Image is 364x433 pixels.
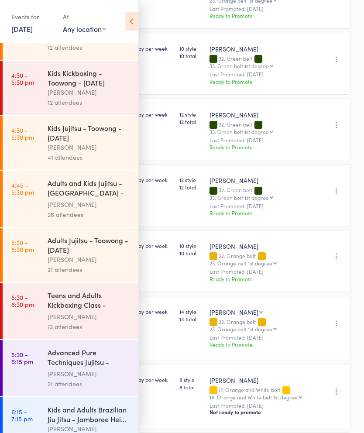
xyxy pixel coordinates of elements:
[209,340,316,348] div: Ready to Promote
[209,71,316,77] small: Last Promoted: [DATE]
[132,176,172,183] div: 1 day per week
[209,203,316,209] small: Last Promoted: [DATE]
[209,187,316,200] div: 32. Green belt
[179,308,203,315] span: 14 style
[48,178,131,199] div: Adults and Kids Jujitsu - [GEOGRAPHIC_DATA] - [GEOGRAPHIC_DATA]...
[11,24,33,34] a: [DATE]
[209,129,269,134] div: 33. Green belt 1st degree
[209,55,316,69] div: 32. Green belt
[3,228,138,282] a: 5:30 -6:30 pmAdults Jujitsu - Toowong - [DATE][PERSON_NAME]21 attendees
[48,142,131,152] div: [PERSON_NAME]
[209,242,316,251] div: [PERSON_NAME]
[179,118,203,125] span: 12 total
[209,275,316,282] div: Ready to Promote
[209,326,272,332] div: 23. Orange belt 1st degree
[209,319,316,332] div: 22. Orange belt
[132,110,172,118] div: 1 day per week
[48,68,131,87] div: Kids Kickboxing - Toowong - [DATE]
[179,183,203,191] span: 12 total
[209,176,316,185] div: [PERSON_NAME]
[11,10,54,24] div: Events for
[11,294,34,308] time: 5:30 - 6:30 pm
[209,394,298,400] div: 18. Orange and White belt 1st degree
[63,10,106,24] div: At
[3,116,138,170] a: 4:30 -5:30 pmKids Jujitsu - Toowong - [DATE][PERSON_NAME]41 attendees
[132,308,172,315] div: 1 day per week
[209,402,316,409] small: Last Promoted: [DATE]
[48,87,131,97] div: [PERSON_NAME]
[209,387,316,400] div: 17. Orange and White belt
[179,110,203,118] span: 12 style
[209,376,316,385] div: [PERSON_NAME]
[209,45,316,53] div: [PERSON_NAME]
[209,63,269,69] div: 33. Green belt 1st degree
[48,254,131,265] div: [PERSON_NAME]
[11,239,34,253] time: 5:30 - 6:30 pm
[209,121,316,134] div: 32. Green belt
[209,143,316,151] div: Ready to Promote
[209,260,272,266] div: 23. Orange belt 1st degree
[3,171,138,227] a: 4:45 -5:30 pmAdults and Kids Jujitsu - [GEOGRAPHIC_DATA] - [GEOGRAPHIC_DATA]...[PERSON_NAME]26 at...
[48,347,131,369] div: Advanced Pure Techniques Jujitsu -Blue/White and a...
[48,42,131,52] div: 12 attendees
[11,182,34,196] time: 4:45 - 5:30 pm
[48,265,131,275] div: 21 attendees
[209,268,316,275] small: Last Promoted: [DATE]
[179,52,203,59] span: 10 total
[48,379,131,389] div: 21 attendees
[48,322,131,332] div: 13 attendees
[48,97,131,107] div: 12 attendees
[48,123,131,142] div: Kids Jujitsu - Toowong - [DATE]
[209,110,316,119] div: [PERSON_NAME]
[209,334,316,340] small: Last Promoted: [DATE]
[209,209,316,216] div: Ready to Promote
[48,369,131,379] div: [PERSON_NAME]
[48,405,131,424] div: Kids and Adults Brazilian Jiu Jitsu - Jamboree Hei...
[11,72,34,86] time: 4:30 - 5:30 pm
[48,199,131,210] div: [PERSON_NAME]
[48,152,131,162] div: 41 attendees
[209,137,316,143] small: Last Promoted: [DATE]
[63,24,106,34] div: Any location
[209,253,316,266] div: 22. Orange belt
[11,127,34,141] time: 4:30 - 5:30 pm
[48,235,131,254] div: Adults Jujitsu - Toowong - [DATE]
[179,376,203,383] span: 8 style
[48,210,131,220] div: 26 attendees
[132,242,172,249] div: 1 day per week
[179,176,203,183] span: 12 style
[179,315,203,323] span: 14 total
[209,12,316,19] div: Ready to Promote
[3,340,138,396] a: 5:30 -6:15 pmAdvanced Pure Techniques Jujitsu -Blue/White and a...[PERSON_NAME]21 attendees
[179,383,203,391] span: 8 total
[48,312,131,322] div: [PERSON_NAME]
[209,6,316,12] small: Last Promoted: [DATE]
[209,78,316,85] div: Ready to Promote
[179,249,203,257] span: 10 total
[179,45,203,52] span: 10 style
[132,376,172,383] div: 1 day per week
[3,283,138,339] a: 5:30 -6:30 pmTeens and Adults Kickboxing Class - Toowong - Tues...[PERSON_NAME]13 attendees
[209,195,269,200] div: 33. Green belt 1st degree
[209,308,258,316] div: [PERSON_NAME]
[48,290,131,312] div: Teens and Adults Kickboxing Class - Toowong - Tues...
[11,351,33,365] time: 5:30 - 6:15 pm
[11,408,33,422] time: 6:15 - 7:15 pm
[132,45,172,52] div: 1 day per week
[209,409,316,416] div: Not ready to promote
[3,61,138,115] a: 4:30 -5:30 pmKids Kickboxing - Toowong - [DATE][PERSON_NAME]12 attendees
[179,242,203,249] span: 10 style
